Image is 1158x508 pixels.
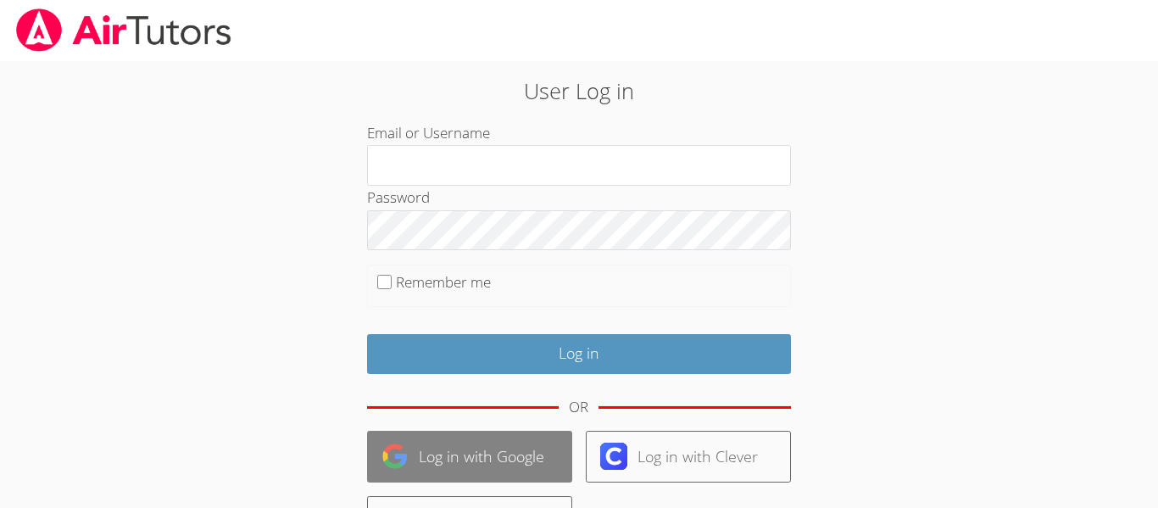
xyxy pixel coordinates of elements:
[600,443,627,470] img: clever-logo-6eab21bc6e7a338710f1a6ff85c0baf02591cd810cc4098c63d3a4b26e2feb20.svg
[367,334,791,374] input: Log in
[367,187,430,207] label: Password
[586,431,791,483] a: Log in with Clever
[381,443,409,470] img: google-logo-50288ca7cdecda66e5e0955fdab243c47b7ad437acaf1139b6f446037453330a.svg
[367,123,490,142] label: Email or Username
[569,395,588,420] div: OR
[14,8,233,52] img: airtutors_banner-c4298cdbf04f3fff15de1276eac7730deb9818008684d7c2e4769d2f7ddbe033.png
[367,431,572,483] a: Log in with Google
[266,75,892,107] h2: User Log in
[396,272,491,292] label: Remember me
